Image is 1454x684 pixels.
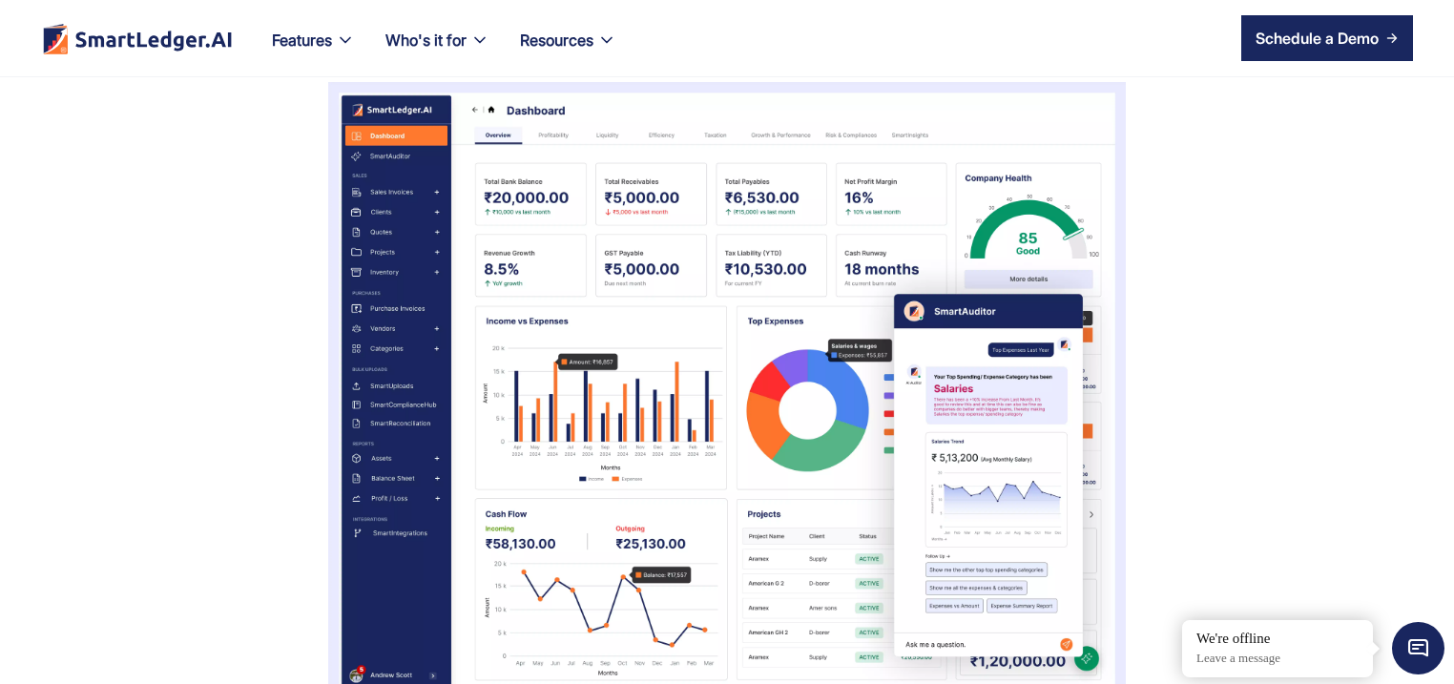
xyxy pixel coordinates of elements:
[370,27,505,76] div: Who's it for
[1196,630,1359,649] div: We're offline
[1256,27,1379,50] div: Schedule a Demo
[272,27,332,53] div: Features
[505,27,632,76] div: Resources
[41,23,234,54] img: footer logo
[1241,15,1413,61] a: Schedule a Demo
[1392,622,1444,674] span: Chat Widget
[520,27,593,53] div: Resources
[41,23,234,54] a: home
[1386,32,1398,44] img: arrow right icon
[1196,651,1359,667] p: Leave a message
[385,27,467,53] div: Who's it for
[257,27,370,76] div: Features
